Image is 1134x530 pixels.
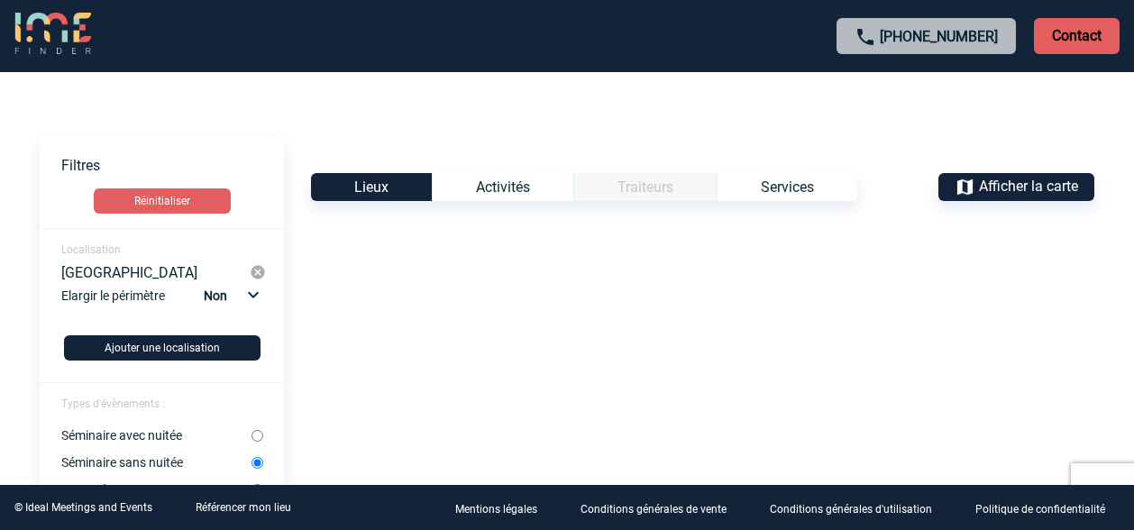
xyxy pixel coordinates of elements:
[14,501,152,514] div: © Ideal Meetings and Events
[975,503,1105,516] p: Politique de confidentialité
[979,178,1078,195] span: Afficher la carte
[717,173,857,201] div: Services
[61,455,251,470] label: Séminaire sans nuitée
[61,482,251,497] label: Repas de groupe
[311,173,432,201] div: Lieux
[1034,18,1120,54] p: Contact
[855,26,876,48] img: call-24-px.png
[432,173,573,201] div: Activités
[40,188,284,214] a: Réinitialiser
[455,503,537,516] p: Mentions légales
[61,428,251,443] label: Séminaire avec nuitée
[61,157,284,174] p: Filtres
[61,284,266,321] div: Elargir le périmètre
[441,499,566,516] a: Mentions légales
[880,28,998,45] a: [PHONE_NUMBER]
[566,499,755,516] a: Conditions générales de vente
[94,188,231,214] button: Réinitialiser
[61,397,165,410] span: Types d'évènements :
[196,501,291,514] a: Référencer mon lieu
[61,243,121,256] span: Localisation
[573,173,717,201] div: Catégorie non disponible pour le type d’Événement sélectionné
[61,264,250,280] div: [GEOGRAPHIC_DATA]
[770,503,932,516] p: Conditions générales d'utilisation
[581,503,727,516] p: Conditions générales de vente
[250,264,266,280] img: cancel-24-px-g.png
[64,335,261,361] button: Ajouter une localisation
[755,499,961,516] a: Conditions générales d'utilisation
[961,499,1134,516] a: Politique de confidentialité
